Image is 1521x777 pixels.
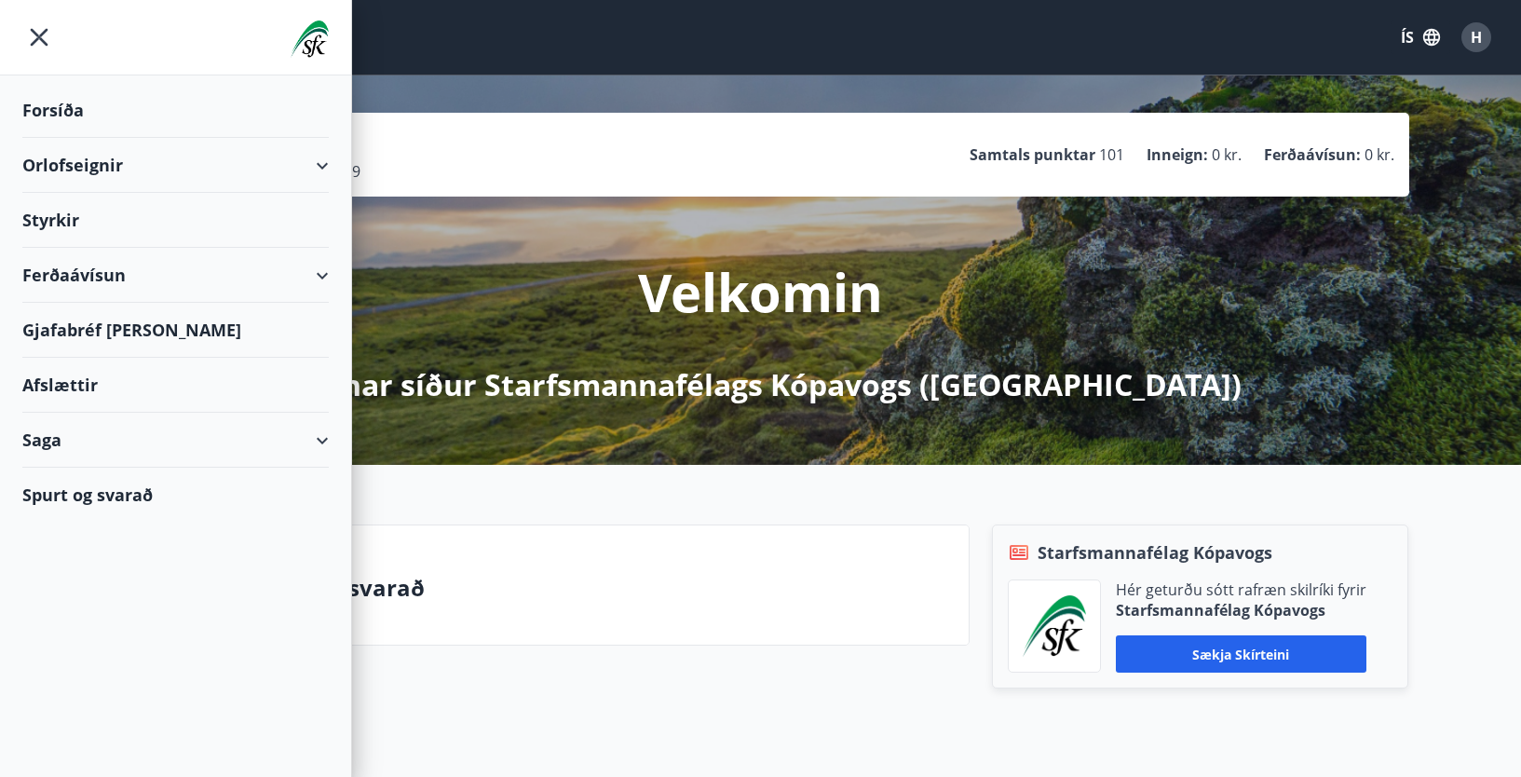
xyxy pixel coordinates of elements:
div: Saga [22,413,329,468]
p: Hér geturðu sótt rafræn skilríki fyrir [1116,579,1366,600]
div: Gjafabréf [PERSON_NAME] [22,303,329,358]
p: Samtals punktar [970,144,1095,165]
div: Spurt og svarað [22,468,329,522]
button: ÍS [1391,20,1450,54]
p: Starfsmannafélag Kópavogs [1116,600,1366,620]
p: á Mínar síður Starfsmannafélags Kópavogs ([GEOGRAPHIC_DATA]) [279,364,1242,405]
div: Styrkir [22,193,329,248]
div: Orlofseignir [22,138,329,193]
span: Starfsmannafélag Kópavogs [1038,540,1272,565]
span: 0 kr. [1212,144,1242,165]
div: Afslættir [22,358,329,413]
div: Forsíða [22,83,329,138]
img: x5MjQkxwhnYn6YREZUTEa9Q4KsBUeQdWGts9Dj4O.png [1023,595,1086,657]
p: Inneign : [1147,144,1208,165]
p: Ferðaávísun : [1264,144,1361,165]
p: Velkomin [638,256,883,327]
span: 101 [1099,144,1124,165]
button: Sækja skírteini [1116,635,1366,673]
span: 0 kr. [1365,144,1394,165]
div: Ferðaávísun [22,248,329,303]
button: menu [22,20,56,54]
img: union_logo [291,20,329,58]
button: H [1454,15,1499,60]
span: H [1471,27,1482,48]
p: Spurt og svarað [250,572,954,604]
